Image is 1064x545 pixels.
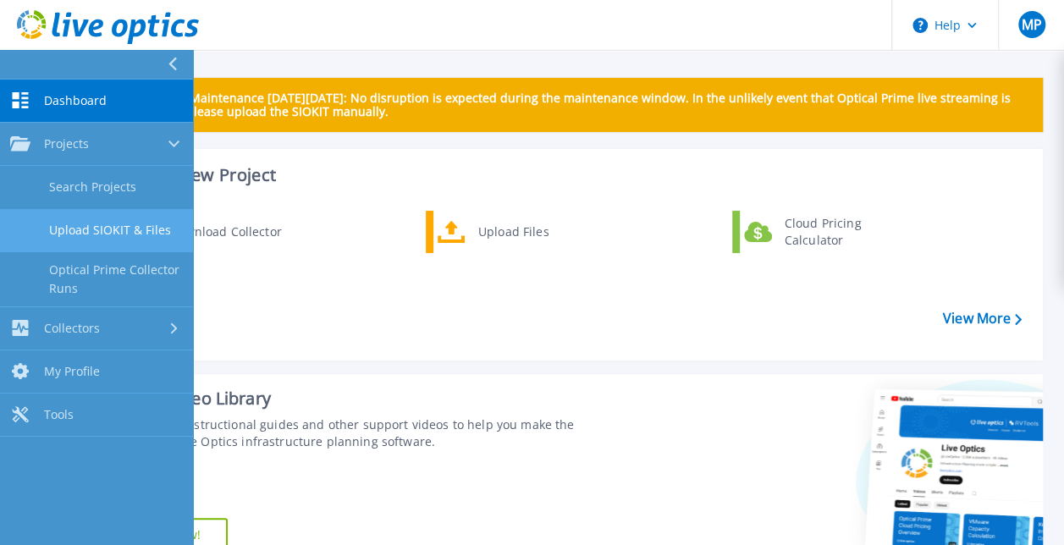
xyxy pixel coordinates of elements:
[44,364,100,379] span: My Profile
[776,215,901,249] div: Cloud Pricing Calculator
[44,407,74,422] span: Tools
[470,215,595,249] div: Upload Files
[99,388,598,410] div: Support Video Library
[99,416,598,450] div: Find tutorials, instructional guides and other support videos to help you make the most of your L...
[44,136,89,151] span: Projects
[126,91,1029,118] p: Scheduled Maintenance [DATE][DATE]: No disruption is expected during the maintenance window. In t...
[120,166,1021,184] h3: Start a New Project
[44,321,100,336] span: Collectors
[1021,18,1041,31] span: MP
[426,211,599,253] a: Upload Files
[943,311,1022,327] a: View More
[732,211,906,253] a: Cloud Pricing Calculator
[119,211,293,253] a: Download Collector
[161,215,289,249] div: Download Collector
[44,93,107,108] span: Dashboard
